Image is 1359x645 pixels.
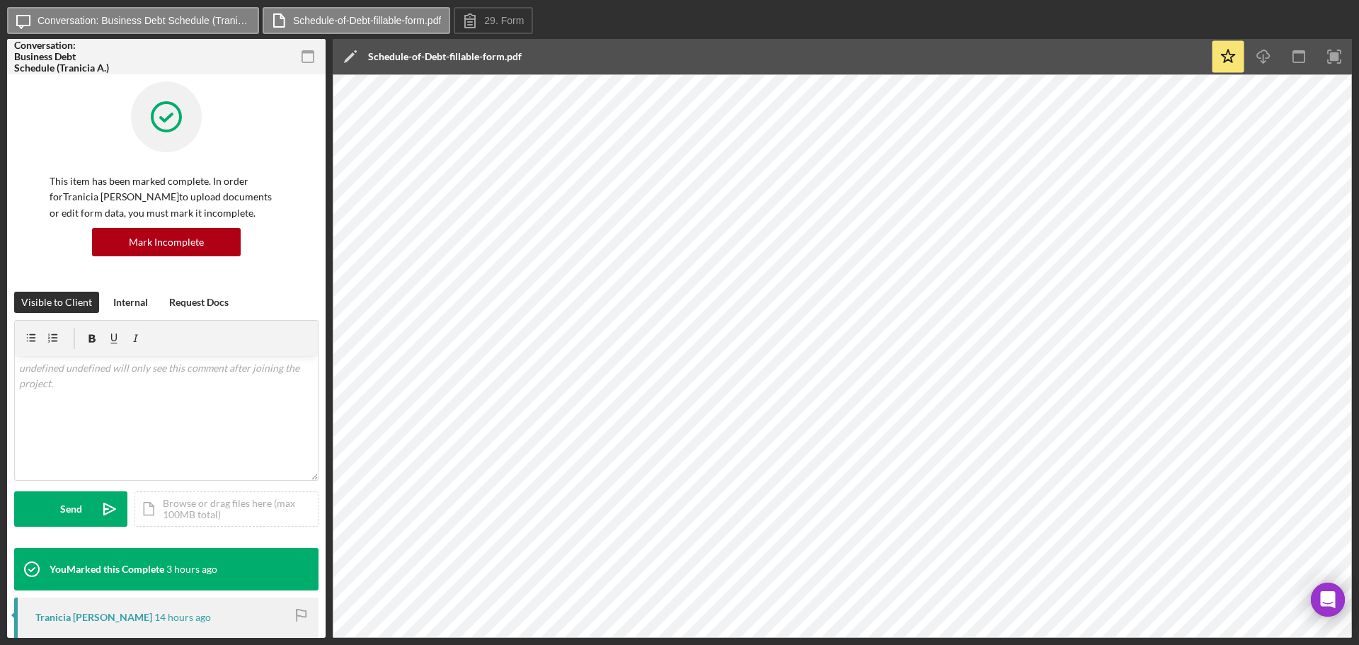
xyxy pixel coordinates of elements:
[162,292,236,313] button: Request Docs
[50,173,283,221] p: This item has been marked complete. In order for Tranicia [PERSON_NAME] to upload documents or ed...
[60,491,82,527] div: Send
[14,40,113,74] div: Conversation: Business Debt Schedule (Tranicia A.)
[106,292,155,313] button: Internal
[169,292,229,313] div: Request Docs
[154,612,211,623] time: 2025-08-13 02:00
[454,7,533,34] button: 29. Form
[166,564,217,575] time: 2025-08-13 13:02
[484,15,524,26] label: 29. Form
[14,292,99,313] button: Visible to Client
[92,228,241,256] button: Mark Incomplete
[38,15,250,26] label: Conversation: Business Debt Schedule (Tranicia A.)
[113,292,148,313] div: Internal
[129,228,204,256] div: Mark Incomplete
[293,15,441,26] label: Schedule-of-Debt-fillable-form.pdf
[7,7,259,34] button: Conversation: Business Debt Schedule (Tranicia A.)
[263,7,450,34] button: Schedule-of-Debt-fillable-form.pdf
[35,612,152,623] div: Tranicia [PERSON_NAME]
[50,564,164,575] div: You Marked this Complete
[368,51,522,62] div: Schedule-of-Debt-fillable-form.pdf
[21,292,92,313] div: Visible to Client
[14,491,127,527] button: Send
[1311,583,1345,617] div: Open Intercom Messenger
